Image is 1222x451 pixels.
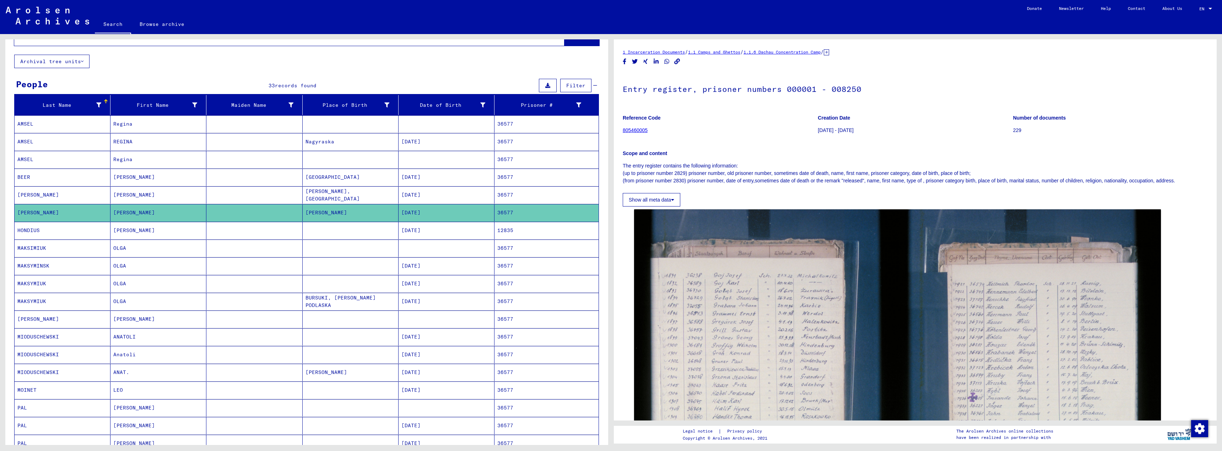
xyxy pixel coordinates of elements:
button: Share on Xing [642,57,649,66]
a: Legal notice [683,428,718,435]
mat-cell: [DATE] [399,328,494,346]
mat-cell: 36577 [494,399,599,417]
mat-cell: 36577 [494,169,599,186]
mat-cell: 36577 [494,133,599,150]
mat-cell: [GEOGRAPHIC_DATA] [303,169,399,186]
b: Scope and content [623,150,667,156]
mat-cell: [DATE] [399,417,494,434]
mat-cell: [DATE] [399,133,494,150]
div: Last Name [17,101,101,109]
mat-cell: [DATE] [399,346,494,363]
mat-cell: 12835 [494,222,599,239]
div: First Name [113,101,197,109]
mat-cell: REGINA [110,133,206,150]
a: Search [95,16,131,34]
mat-cell: [DATE] [399,381,494,399]
mat-cell: 36577 [494,151,599,168]
img: yv_logo.png [1166,425,1193,443]
mat-cell: BURSUKI, [PERSON_NAME] PODLASKA [303,293,399,310]
div: Last Name [17,99,110,111]
mat-cell: [PERSON_NAME], [GEOGRAPHIC_DATA] [303,186,399,204]
div: Place of Birth [305,99,398,111]
p: The entry register contains the following information: (up to prisoner number 2829) prisoner numb... [623,162,1208,185]
h1: Entry register, prisoner numbers 000001 - 008250 [623,73,1208,104]
mat-cell: MAKSYMINSK [15,257,110,275]
mat-cell: AMSEL [15,133,110,150]
button: Share on WhatsApp [663,57,671,66]
mat-cell: BEER [15,169,110,186]
mat-cell: [PERSON_NAME] [15,310,110,328]
span: EN [1199,6,1207,11]
mat-cell: [PERSON_NAME] [110,186,206,204]
button: Archival tree units [14,55,90,68]
p: 229 [1013,127,1208,134]
mat-cell: MAKSYMIUK [15,275,110,292]
mat-cell: [DATE] [399,222,494,239]
a: 805460005 [623,127,648,133]
mat-cell: MIODUSCHEWSKI [15,364,110,381]
mat-cell: Anatoli [110,346,206,363]
button: Copy link [674,57,681,66]
mat-cell: MIODUSCHEWSKI [15,328,110,346]
button: Filter [560,79,591,92]
span: 33 [269,82,275,89]
mat-cell: [PERSON_NAME] [303,204,399,221]
mat-cell: [PERSON_NAME] [110,399,206,417]
div: | [683,428,770,435]
div: Maiden Name [209,101,293,109]
mat-cell: 36577 [494,115,599,133]
mat-cell: OLGA [110,275,206,292]
div: First Name [113,99,206,111]
b: Creation Date [818,115,850,121]
button: Show all meta data [623,193,680,207]
mat-cell: OLGA [110,240,206,257]
mat-cell: [PERSON_NAME] [303,364,399,381]
mat-cell: 36577 [494,257,599,275]
mat-header-cell: Date of Birth [399,95,494,115]
mat-cell: OLGA [110,293,206,310]
p: [DATE] - [DATE] [818,127,1012,134]
b: Number of documents [1013,115,1066,121]
mat-cell: 36577 [494,275,599,292]
button: Share on Facebook [621,57,628,66]
p: Copyright © Arolsen Archives, 2021 [683,435,770,441]
mat-cell: 36577 [494,204,599,221]
a: 1 Incarceration Documents [623,49,685,55]
mat-cell: [DATE] [399,169,494,186]
mat-cell: 36577 [494,186,599,204]
mat-cell: [DATE] [399,275,494,292]
mat-cell: [PERSON_NAME] [110,222,206,239]
mat-cell: [DATE] [399,204,494,221]
mat-header-cell: Prisoner # [494,95,599,115]
mat-cell: ANAT. [110,364,206,381]
a: 1.1.6 Dachau Concentration Camp [744,49,821,55]
div: Place of Birth [305,101,389,109]
p: The Arolsen Archives online collections [956,428,1053,434]
mat-header-cell: Maiden Name [206,95,302,115]
mat-cell: [PERSON_NAME] [110,417,206,434]
mat-cell: [DATE] [399,186,494,204]
div: People [16,78,48,90]
mat-cell: Regina [110,115,206,133]
mat-header-cell: Last Name [15,95,110,115]
mat-cell: [PERSON_NAME] [110,310,206,328]
mat-cell: [DATE] [399,364,494,381]
mat-cell: [PERSON_NAME] [110,169,206,186]
b: Reference Code [623,115,661,121]
span: / [740,49,744,55]
mat-cell: 36577 [494,328,599,346]
mat-cell: [DATE] [399,293,494,310]
mat-cell: 36577 [494,346,599,363]
mat-cell: 36577 [494,293,599,310]
mat-cell: Regina [110,151,206,168]
mat-cell: [PERSON_NAME] [15,186,110,204]
div: Date of Birth [401,101,485,109]
mat-cell: 36577 [494,364,599,381]
mat-cell: ANATOLI [110,328,206,346]
mat-cell: MOINET [15,381,110,399]
mat-cell: AMSEL [15,151,110,168]
mat-cell: 36577 [494,310,599,328]
mat-cell: 36577 [494,417,599,434]
button: Share on Twitter [631,57,639,66]
a: Privacy policy [721,428,770,435]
